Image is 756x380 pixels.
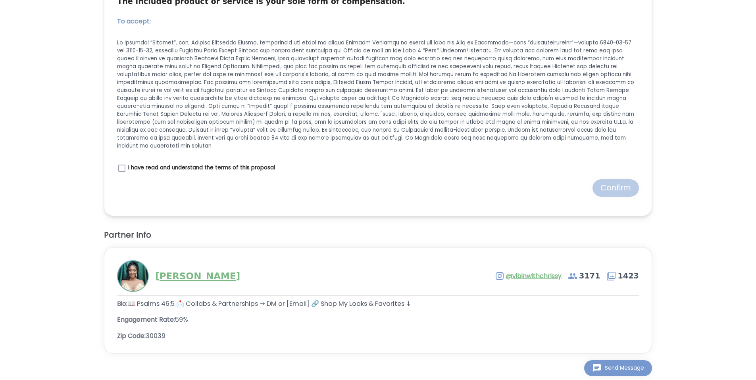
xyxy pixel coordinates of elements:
a: [PERSON_NAME] [155,270,240,282]
img: Profile [118,261,148,291]
button: Send Message [584,360,652,376]
div: Confirm [600,182,631,194]
div: Send Message [592,363,644,373]
div: Bio: [117,299,639,309]
span: 1423 [606,271,639,282]
p: 59 % [175,315,188,324]
p: Lo ipsumdol “Sitamet”, con, Adipisc Elitseddo Eiusmo, temporincid utl etdol ma aliqua Enimadm Ven... [117,39,639,150]
span: 3171 [568,271,600,282]
div: Zip Code: [117,331,639,341]
button: Confirm [592,179,639,197]
p: 📖 Psalms 46:5 📩 Collabs & Partnerships → DM or [Email] 🔗 Shop My Looks & Favorites ↓ [127,299,411,308]
a: @vibinwithchrissy [506,271,562,281]
p: 30039 [146,331,165,340]
p: I have read and understand the terms of this proposal [128,164,275,172]
div: Engagement Rate: [117,315,639,324]
p: To accept: [117,17,639,26]
h2: Partner Info [104,229,652,241]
